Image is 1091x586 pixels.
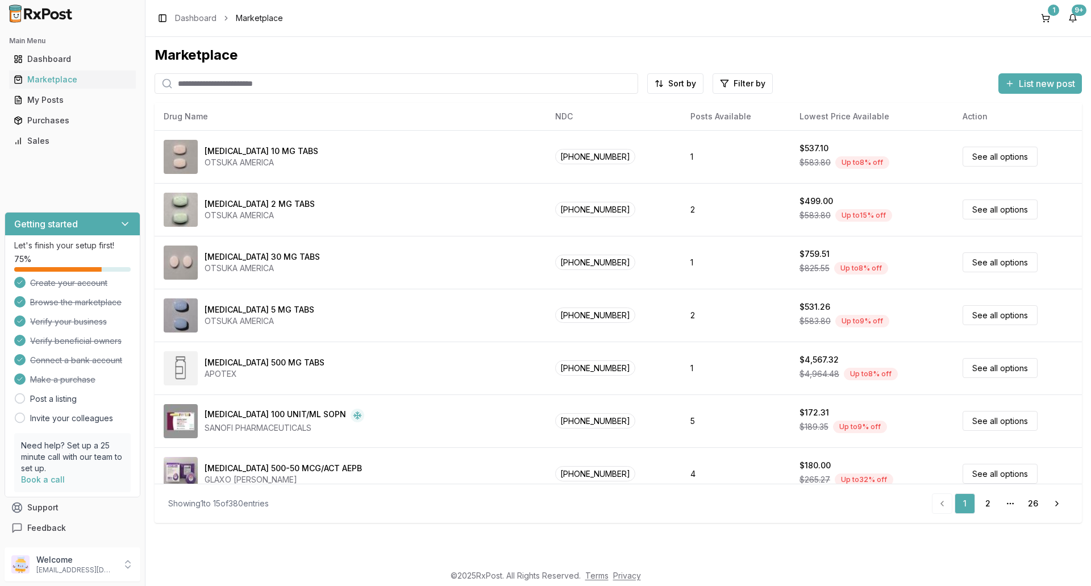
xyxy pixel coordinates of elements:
[734,78,765,89] span: Filter by
[681,447,790,500] td: 4
[30,374,95,385] span: Make a purchase
[9,36,136,45] h2: Main Menu
[955,493,975,514] a: 1
[555,466,635,481] span: [PHONE_NUMBER]
[799,248,830,260] div: $759.51
[27,522,66,534] span: Feedback
[555,307,635,323] span: [PHONE_NUMBER]
[14,115,131,126] div: Purchases
[555,413,635,429] span: [PHONE_NUMBER]
[799,354,839,365] div: $4,567.32
[555,149,635,164] span: [PHONE_NUMBER]
[963,200,1038,219] a: See all options
[205,251,320,263] div: [MEDICAL_DATA] 30 MG TABS
[963,358,1038,378] a: See all options
[953,103,1082,130] th: Action
[681,342,790,394] td: 1
[799,157,831,168] span: $583.80
[5,497,140,518] button: Support
[205,146,318,157] div: [MEDICAL_DATA] 10 MG TABS
[164,246,198,280] img: Abilify 30 MG TABS
[844,368,898,380] div: Up to 8 % off
[14,217,78,231] h3: Getting started
[555,360,635,376] span: [PHONE_NUMBER]
[236,13,283,24] span: Marketplace
[1048,5,1059,16] div: 1
[36,554,115,566] p: Welcome
[30,297,122,308] span: Browse the marketplace
[585,571,609,580] a: Terms
[30,335,122,347] span: Verify beneficial owners
[205,422,364,434] div: SANOFI PHARMACEUTICALS
[9,131,136,151] a: Sales
[799,421,828,433] span: $189.35
[963,305,1038,325] a: See all options
[164,351,198,385] img: Abiraterone Acetate 500 MG TABS
[799,407,829,418] div: $172.31
[835,209,892,222] div: Up to 15 % off
[205,409,346,422] div: [MEDICAL_DATA] 100 UNIT/ML SOPN
[21,440,124,474] p: Need help? Set up a 25 minute call with our team to set up.
[1064,9,1082,27] button: 9+
[164,298,198,333] img: Abilify 5 MG TABS
[1019,77,1075,90] span: List new post
[36,566,115,575] p: [EMAIL_ADDRESS][DOMAIN_NAME]
[998,73,1082,94] button: List new post
[205,198,315,210] div: [MEDICAL_DATA] 2 MG TABS
[681,289,790,342] td: 2
[5,91,140,109] button: My Posts
[14,53,131,65] div: Dashboard
[14,74,131,85] div: Marketplace
[5,5,77,23] img: RxPost Logo
[1036,9,1055,27] button: 1
[5,132,140,150] button: Sales
[14,253,31,265] span: 75 %
[205,210,315,221] div: OTSUKA AMERICA
[713,73,773,94] button: Filter by
[963,252,1038,272] a: See all options
[790,103,954,130] th: Lowest Price Available
[5,111,140,130] button: Purchases
[1023,493,1043,514] a: 26
[164,140,198,174] img: Abilify 10 MG TABS
[799,301,830,313] div: $531.26
[555,255,635,270] span: [PHONE_NUMBER]
[5,70,140,89] button: Marketplace
[613,571,641,580] a: Privacy
[668,78,696,89] span: Sort by
[799,143,828,154] div: $537.10
[5,518,140,538] button: Feedback
[963,411,1038,431] a: See all options
[963,147,1038,167] a: See all options
[932,493,1068,514] nav: pagination
[205,357,324,368] div: [MEDICAL_DATA] 500 MG TABS
[205,474,362,485] div: GLAXO [PERSON_NAME]
[14,240,131,251] p: Let's finish your setup first!
[205,315,314,327] div: OTSUKA AMERICA
[977,493,998,514] a: 2
[9,110,136,131] a: Purchases
[175,13,216,24] a: Dashboard
[799,368,839,380] span: $4,964.48
[799,210,831,221] span: $583.80
[9,90,136,110] a: My Posts
[205,304,314,315] div: [MEDICAL_DATA] 5 MG TABS
[799,460,831,471] div: $180.00
[799,474,830,485] span: $265.27
[1046,493,1068,514] a: Go to next page
[9,49,136,69] a: Dashboard
[9,69,136,90] a: Marketplace
[30,355,122,366] span: Connect a bank account
[30,277,107,289] span: Create your account
[11,555,30,573] img: User avatar
[963,464,1038,484] a: See all options
[799,196,833,207] div: $499.00
[205,157,318,168] div: OTSUKA AMERICA
[546,103,681,130] th: NDC
[681,394,790,447] td: 5
[835,156,889,169] div: Up to 8 % off
[835,315,889,327] div: Up to 9 % off
[14,135,131,147] div: Sales
[175,13,283,24] nav: breadcrumb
